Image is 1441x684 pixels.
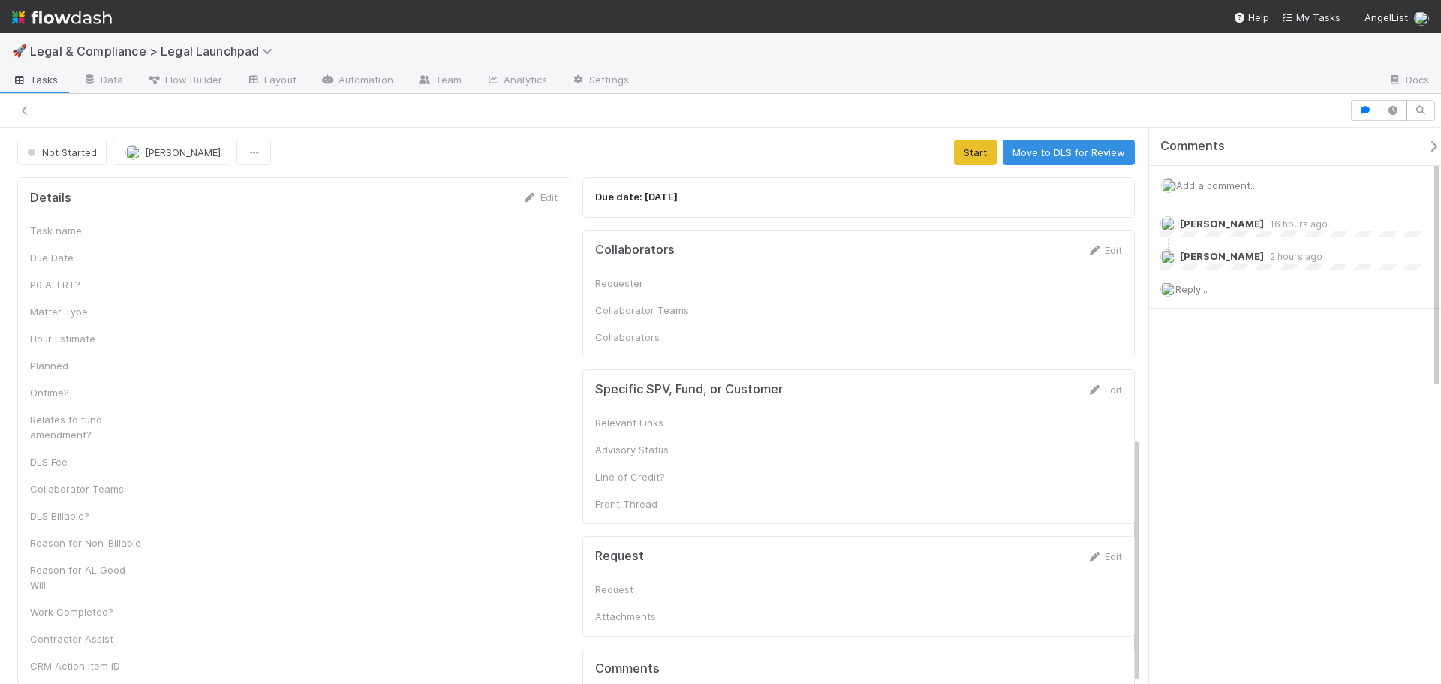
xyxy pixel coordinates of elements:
div: Requester [595,276,708,291]
span: Legal & Compliance > Legal Launchpad [30,44,280,59]
div: Ontime? [30,385,143,400]
a: Edit [1087,244,1122,256]
strong: Due date: [DATE] [595,191,678,203]
a: Layout [234,69,308,93]
div: Line of Credit? [595,469,708,484]
img: logo-inverted-e16ddd16eac7371096b0.svg [12,5,112,30]
div: Task name [30,223,143,238]
img: avatar_ba76ddef-3fd0-4be4-9bc3-126ad567fcd5.png [1160,282,1175,297]
h5: Specific SPV, Fund, or Customer [595,382,783,397]
a: Edit [1087,550,1122,562]
div: Due Date [30,250,143,265]
img: avatar_ba76ddef-3fd0-4be4-9bc3-126ad567fcd5.png [125,145,140,160]
div: Contractor Assist [30,631,143,646]
div: DLS Billable? [30,508,143,523]
span: 🚀 [12,44,27,57]
img: avatar_ba76ddef-3fd0-4be4-9bc3-126ad567fcd5.png [1161,178,1176,193]
span: [PERSON_NAME] [1180,218,1264,230]
h5: Collaborators [595,243,675,258]
div: Help [1233,10,1269,25]
div: Collaborator Teams [30,481,143,496]
div: Collaborators [595,330,708,345]
img: avatar_ba76ddef-3fd0-4be4-9bc3-126ad567fcd5.png [1160,216,1175,231]
span: Not Started [24,146,97,158]
button: [PERSON_NAME] [113,140,230,165]
h5: Details [30,191,71,206]
div: Reason for AL Good Will [30,562,143,592]
span: AngelList [1364,11,1408,23]
div: Front Thread [595,496,708,511]
span: 16 hours ago [1264,218,1328,230]
div: Collaborator Teams [595,303,708,318]
a: Data [71,69,135,93]
a: My Tasks [1281,10,1340,25]
a: Flow Builder [135,69,234,93]
div: Advisory Status [595,442,708,457]
img: avatar_ba76ddef-3fd0-4be4-9bc3-126ad567fcd5.png [1414,11,1429,26]
div: Relates to fund amendment? [30,412,143,442]
div: Relevant Links [595,415,708,430]
a: Docs [1376,69,1441,93]
h5: Request [595,549,644,564]
a: Analytics [474,69,559,93]
div: Reason for Non-Billable [30,535,143,550]
a: Edit [1087,384,1122,396]
button: Move to DLS for Review [1003,140,1135,165]
div: CRM Action Item ID [30,658,143,673]
button: Not Started [17,140,107,165]
a: Team [405,69,474,93]
span: My Tasks [1281,11,1340,23]
span: Reply... [1175,283,1208,295]
span: [PERSON_NAME] [1180,250,1264,262]
div: Hour Estimate [30,331,143,346]
button: Start [954,140,997,165]
div: DLS Fee [30,454,143,469]
span: 2 hours ago [1264,251,1322,262]
div: Matter Type [30,304,143,319]
div: Work Completed? [30,604,143,619]
a: Automation [308,69,405,93]
h5: Comments [595,661,1123,676]
span: [PERSON_NAME] [145,146,221,158]
a: Edit [522,191,558,203]
span: Tasks [12,72,59,87]
span: Flow Builder [147,72,222,87]
span: Add a comment... [1176,179,1257,191]
div: Attachments [595,609,708,624]
div: Request [595,582,708,597]
span: Comments [1160,139,1225,154]
a: Settings [559,69,641,93]
div: P0 ALERT? [30,277,143,292]
div: Planned [30,358,143,373]
img: avatar_04f2f553-352a-453f-b9fb-c6074dc60769.png [1160,249,1175,264]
